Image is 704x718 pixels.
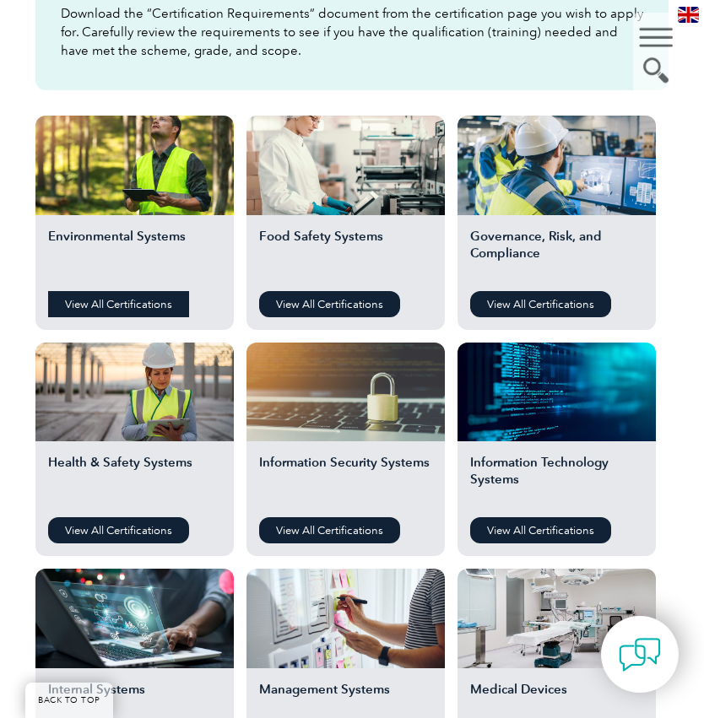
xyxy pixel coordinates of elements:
a: View All Certifications [48,291,189,317]
p: Download the “Certification Requirements” document from the certification page you wish to apply ... [61,4,644,60]
a: View All Certifications [259,517,400,543]
h2: Governance, Risk, and Compliance [470,228,643,278]
a: BACK TO TOP [25,683,113,718]
a: View All Certifications [259,291,400,317]
h2: Information Technology Systems [470,454,643,505]
h2: Health & Safety Systems [48,454,221,505]
h2: Environmental Systems [48,228,221,278]
h2: Food Safety Systems [259,228,432,278]
h2: Information Security Systems [259,454,432,505]
a: View All Certifications [48,517,189,543]
img: en [678,7,699,23]
a: View All Certifications [470,517,611,543]
img: contact-chat.png [619,634,661,676]
a: View All Certifications [470,291,611,317]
